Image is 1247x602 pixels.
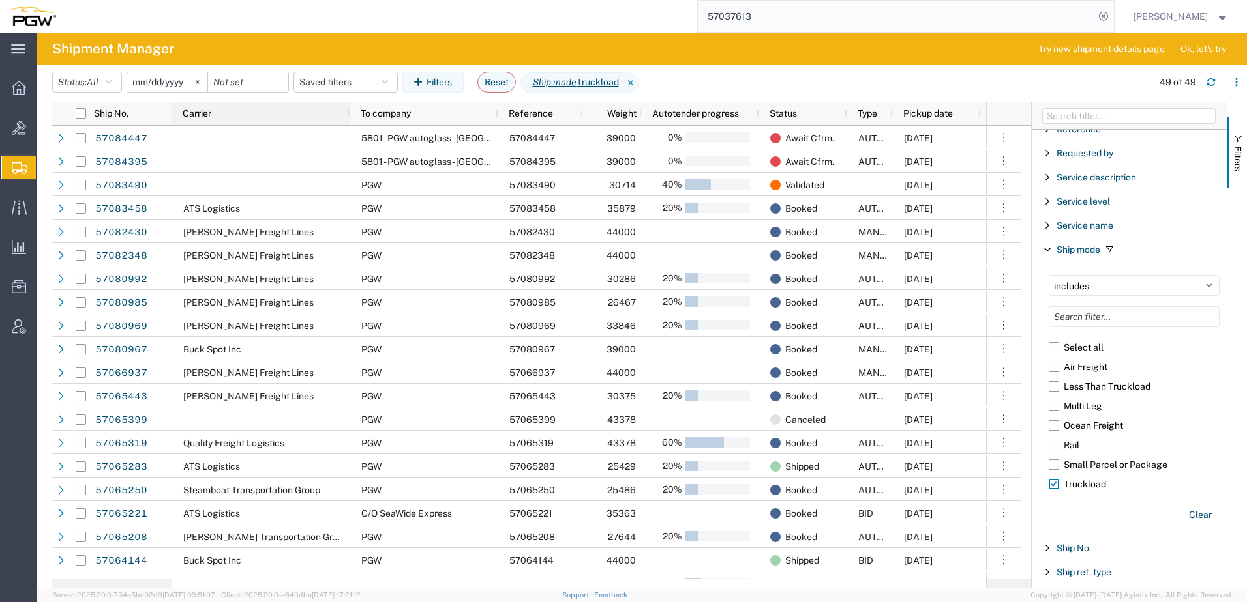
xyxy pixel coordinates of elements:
a: 57080992 [95,269,148,290]
a: 57065399 [95,410,148,431]
span: Booked [785,314,817,337]
span: 33846 [607,321,636,331]
a: 57065283 [95,457,148,478]
span: Ship ref. type [1057,567,1111,577]
span: 10/10/2025 [904,461,933,472]
span: 26467 [608,297,636,308]
span: 10/13/2025 [904,180,933,190]
button: Status:All [52,72,122,93]
h4: Shipment Manager [52,33,174,65]
span: Booked [785,267,817,291]
span: 39000 [607,344,636,354]
button: Saved filters [293,72,398,93]
span: 10/10/2025 [904,297,933,308]
span: ATS Logistics [183,508,240,519]
span: Weight [593,108,637,119]
span: 39000 [607,156,636,167]
label: Small Parcel or Package [1049,455,1220,474]
span: Status [770,108,797,119]
span: Autotender progress [652,108,739,119]
span: 30375 [607,391,636,401]
span: Ship mode [1057,244,1100,255]
a: 57064144 [95,551,148,571]
span: 10/09/2025 [904,344,933,354]
span: PGW [361,391,382,401]
a: 57063677 [95,574,148,595]
span: To company [361,108,411,119]
span: 30286 [607,274,636,284]
input: Search filter... [1049,306,1220,327]
span: C/O SeaWide Express [361,508,452,519]
span: Booked [785,478,817,502]
span: PGW [361,180,382,190]
a: 57080969 [95,316,148,337]
span: Shipped [785,455,819,478]
span: Ship No. [94,108,128,119]
span: Booked [785,502,817,525]
span: Service level [1057,196,1110,207]
span: BID [858,555,873,566]
span: Booked [785,220,817,244]
span: 10/10/2025 [904,532,933,542]
span: MANUAL [858,367,898,378]
a: 57080967 [95,339,148,360]
span: 57065443 [509,391,556,401]
span: Client: 2025.20.0-e640dba [221,591,361,599]
span: AUTOTENDER [858,438,920,448]
span: Kane Freight Lines [183,227,314,237]
span: AUTOTENDER [858,391,920,401]
i: Ship mode [533,76,577,89]
label: Ocean Freight [1049,416,1220,435]
input: Search for shipment number, reference number [698,1,1094,32]
span: 57084447 [509,133,555,143]
span: 10/10/2025 [904,508,933,519]
span: PGW [361,250,382,261]
span: 5801 - PGW autoglass - Fort Worth Hub [361,133,569,143]
a: 57065250 [95,480,148,501]
span: Booked [785,291,817,314]
input: Not set [127,72,207,92]
span: AUTOTENDER [858,203,920,214]
span: Try new shipment details page [1038,42,1165,56]
input: Not set [208,72,288,92]
span: 57065319 [509,438,554,448]
a: 57083490 [95,175,148,196]
span: Pickup date [903,108,953,119]
span: AUTOTENDER [858,461,920,472]
span: Buck Spot Inc [183,344,241,354]
span: 10/14/2025 [904,156,933,167]
span: ATS Logistics [183,461,240,472]
span: Booked [785,384,817,408]
label: Truckload [1049,474,1220,494]
span: Requested by [1057,148,1113,158]
span: MANUAL [858,344,898,354]
span: 57080985 [509,297,556,308]
span: PGW [361,203,382,214]
span: Booked [785,361,817,384]
span: Steamboat Transportation Group [183,485,320,495]
span: Kane Freight Lines [183,321,314,331]
span: 44000 [607,250,636,261]
span: 10/10/2025 [904,485,933,495]
span: 44000 [607,367,636,378]
a: 57084395 [95,152,148,173]
a: Support [562,591,595,599]
span: 5801 - PGW autoglass - Fort Worth Hub [361,156,569,167]
span: Booked [785,525,817,549]
button: Reset [477,72,516,93]
button: Ok, let's try [1169,38,1237,59]
span: 57065221 [509,508,552,519]
span: MANUAL [858,250,898,261]
a: 57065221 [95,504,148,524]
span: PGW [361,344,382,354]
a: 57083458 [95,199,148,220]
a: 57065208 [95,527,148,548]
a: 57066937 [95,363,148,384]
span: 30714 [609,180,636,190]
span: Kane Freight Lines [183,250,314,261]
span: 57083490 [509,180,556,190]
span: 10/10/2025 [904,438,933,448]
span: Kane Freight Lines [183,274,314,284]
span: 57082348 [509,250,555,261]
a: 57065443 [95,386,148,407]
